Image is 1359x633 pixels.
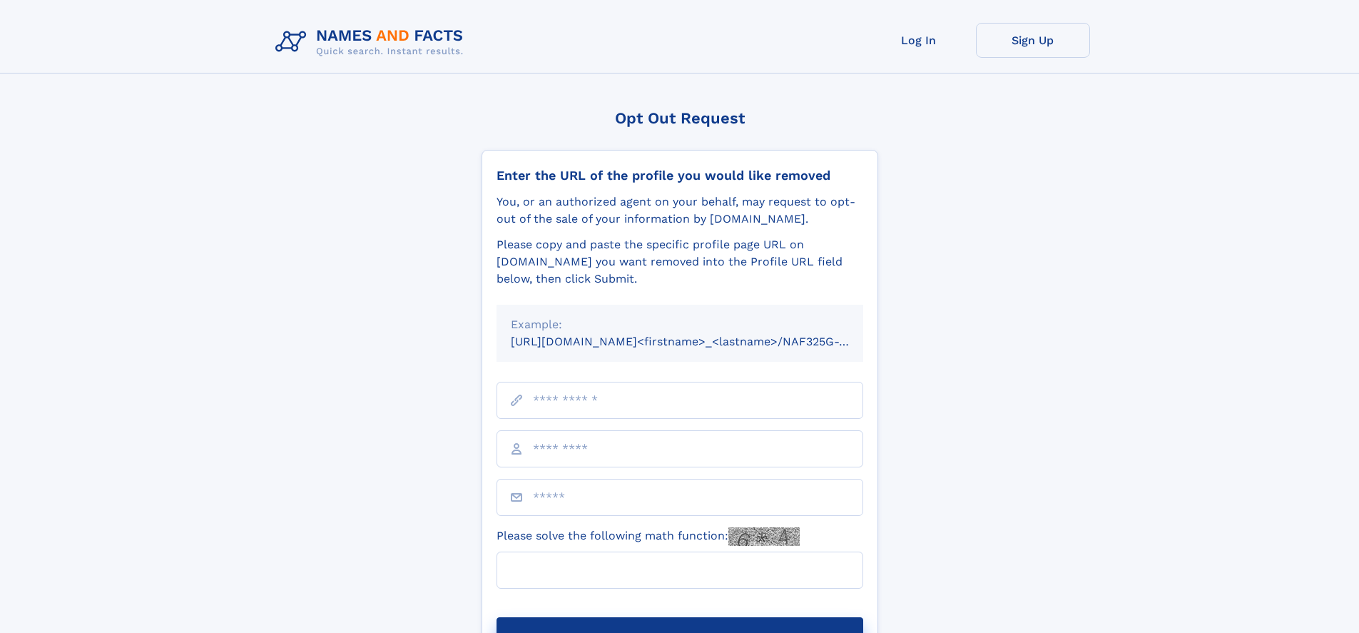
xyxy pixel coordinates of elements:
[497,236,863,288] div: Please copy and paste the specific profile page URL on [DOMAIN_NAME] you want removed into the Pr...
[511,316,849,333] div: Example:
[976,23,1090,58] a: Sign Up
[270,23,475,61] img: Logo Names and Facts
[862,23,976,58] a: Log In
[497,193,863,228] div: You, or an authorized agent on your behalf, may request to opt-out of the sale of your informatio...
[482,109,878,127] div: Opt Out Request
[497,527,800,546] label: Please solve the following math function:
[497,168,863,183] div: Enter the URL of the profile you would like removed
[511,335,890,348] small: [URL][DOMAIN_NAME]<firstname>_<lastname>/NAF325G-xxxxxxxx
